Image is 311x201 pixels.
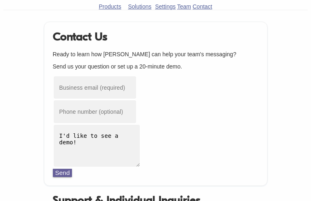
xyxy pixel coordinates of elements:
p: Ready to learn how [PERSON_NAME] can help your team's messaging? [53,51,259,57]
textarea: I'd like to see a demo! [53,124,141,168]
p: Send us your question or set up a 20-minute demo. [53,63,259,70]
button: Send [53,169,72,177]
a: Contact [193,3,212,10]
a: Settings [155,3,176,10]
h1: Contact Us [53,30,259,43]
input: Phone number (optional) [53,99,137,124]
a: Solutions [128,3,152,10]
input: Business email (required) [53,75,137,99]
a: Products [99,3,121,10]
a: Team [177,3,191,10]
